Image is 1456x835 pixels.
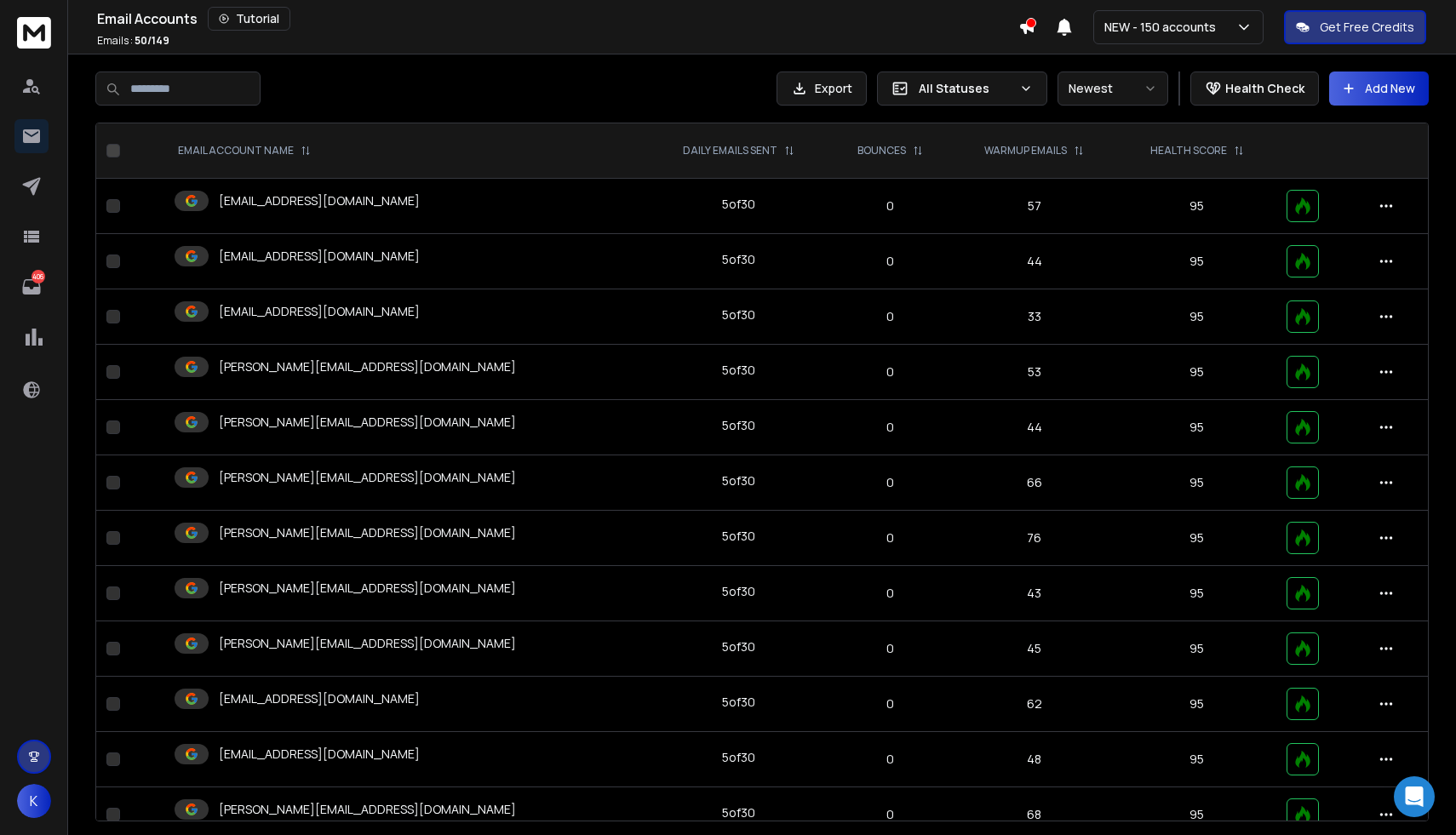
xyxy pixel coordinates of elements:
p: 0 [840,695,941,712]
p: 0 [840,474,941,491]
div: 5 of 30 [722,694,755,711]
td: 95 [1118,566,1276,621]
td: 95 [1118,621,1276,677]
div: 5 of 30 [722,472,755,489]
td: 95 [1118,732,1276,787]
p: NEW - 150 accounts [1104,19,1223,36]
p: 0 [840,308,941,325]
p: Emails : [97,34,169,48]
a: 406 [14,270,49,304]
div: 5 of 30 [722,196,755,213]
button: Tutorial [208,7,290,31]
td: 44 [951,400,1117,455]
p: Health Check [1225,80,1304,97]
div: Open Intercom Messenger [1394,776,1435,817]
button: K [17,784,51,818]
p: [PERSON_NAME][EMAIL_ADDRESS][DOMAIN_NAME] [219,469,516,486]
td: 95 [1118,234,1276,289]
button: Health Check [1190,71,1319,106]
td: 48 [951,732,1117,787]
div: 5 of 30 [722,251,755,268]
td: 95 [1118,289,1276,345]
p: 0 [840,806,941,823]
p: HEALTH SCORE [1150,144,1227,157]
td: 95 [1118,455,1276,511]
td: 53 [951,345,1117,400]
div: 5 of 30 [722,583,755,600]
button: Get Free Credits [1284,10,1426,44]
p: 0 [840,529,941,546]
span: 50 / 149 [135,33,169,48]
div: 5 of 30 [722,804,755,821]
div: Email Accounts [97,7,1018,31]
p: [PERSON_NAME][EMAIL_ADDRESS][DOMAIN_NAME] [219,580,516,597]
button: Add New [1329,71,1429,106]
p: [PERSON_NAME][EMAIL_ADDRESS][DOMAIN_NAME] [219,635,516,652]
td: 57 [951,179,1117,234]
td: 95 [1118,677,1276,732]
button: Newest [1058,71,1168,106]
p: All Statuses [919,80,1012,97]
p: 0 [840,253,941,270]
p: 406 [32,270,45,283]
p: [EMAIL_ADDRESS][DOMAIN_NAME] [219,248,420,265]
p: [EMAIL_ADDRESS][DOMAIN_NAME] [219,746,420,763]
p: Get Free Credits [1320,19,1414,36]
td: 45 [951,621,1117,677]
p: 0 [840,751,941,768]
td: 95 [1118,400,1276,455]
td: 43 [951,566,1117,621]
td: 44 [951,234,1117,289]
div: EMAIL ACCOUNT NAME [178,144,311,157]
div: 5 of 30 [722,417,755,434]
p: [PERSON_NAME][EMAIL_ADDRESS][DOMAIN_NAME] [219,801,516,818]
p: 0 [840,197,941,214]
p: [EMAIL_ADDRESS][DOMAIN_NAME] [219,192,420,209]
td: 95 [1118,511,1276,566]
div: 5 of 30 [722,306,755,323]
div: 5 of 30 [722,749,755,766]
div: 5 of 30 [722,528,755,545]
p: [PERSON_NAME][EMAIL_ADDRESS][DOMAIN_NAME] [219,414,516,431]
div: 5 of 30 [722,362,755,379]
p: BOUNCES [857,144,906,157]
p: 0 [840,585,941,602]
p: [PERSON_NAME][EMAIL_ADDRESS][DOMAIN_NAME] [219,358,516,375]
td: 95 [1118,179,1276,234]
p: [EMAIL_ADDRESS][DOMAIN_NAME] [219,303,420,320]
p: [PERSON_NAME][EMAIL_ADDRESS][DOMAIN_NAME] [219,524,516,541]
p: 0 [840,363,941,380]
td: 76 [951,511,1117,566]
p: 0 [840,640,941,657]
button: Export [777,71,867,106]
td: 62 [951,677,1117,732]
p: DAILY EMAILS SENT [683,144,777,157]
td: 33 [951,289,1117,345]
td: 95 [1118,345,1276,400]
p: [EMAIL_ADDRESS][DOMAIN_NAME] [219,690,420,707]
td: 66 [951,455,1117,511]
div: 5 of 30 [722,638,755,655]
p: 0 [840,419,941,436]
p: WARMUP EMAILS [984,144,1067,157]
